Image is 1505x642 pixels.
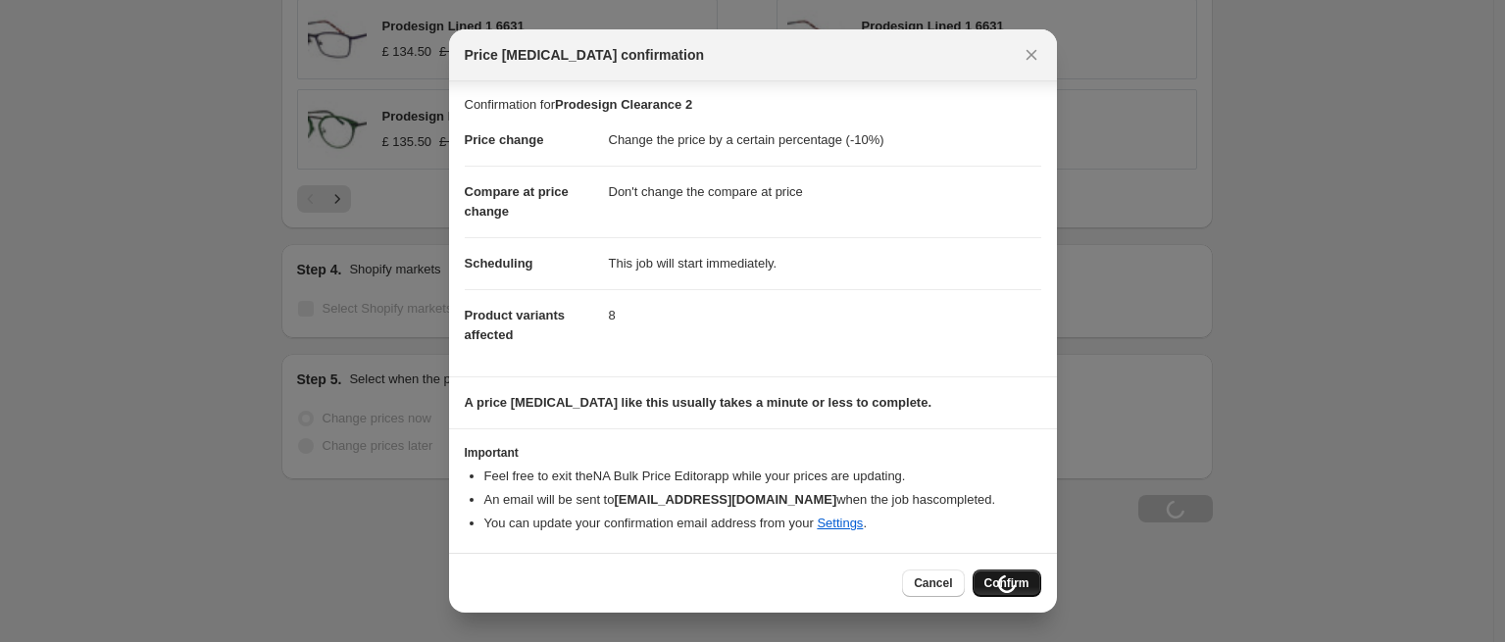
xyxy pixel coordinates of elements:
span: Product variants affected [465,308,566,342]
h3: Important [465,445,1041,461]
span: Compare at price change [465,184,569,219]
span: Price [MEDICAL_DATA] confirmation [465,45,705,65]
button: Close [1018,41,1045,69]
b: A price [MEDICAL_DATA] like this usually takes a minute or less to complete. [465,395,932,410]
p: Confirmation for [465,95,1041,115]
b: Prodesign Clearance 2 [555,97,692,112]
li: An email will be sent to when the job has completed . [484,490,1041,510]
dd: This job will start immediately. [609,237,1041,289]
a: Settings [817,516,863,530]
li: You can update your confirmation email address from your . [484,514,1041,533]
span: Scheduling [465,256,533,271]
dd: 8 [609,289,1041,341]
dd: Change the price by a certain percentage (-10%) [609,115,1041,166]
span: Price change [465,132,544,147]
b: [EMAIL_ADDRESS][DOMAIN_NAME] [614,492,836,507]
span: Cancel [914,575,952,591]
li: Feel free to exit the NA Bulk Price Editor app while your prices are updating. [484,467,1041,486]
dd: Don't change the compare at price [609,166,1041,218]
button: Cancel [902,569,964,597]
